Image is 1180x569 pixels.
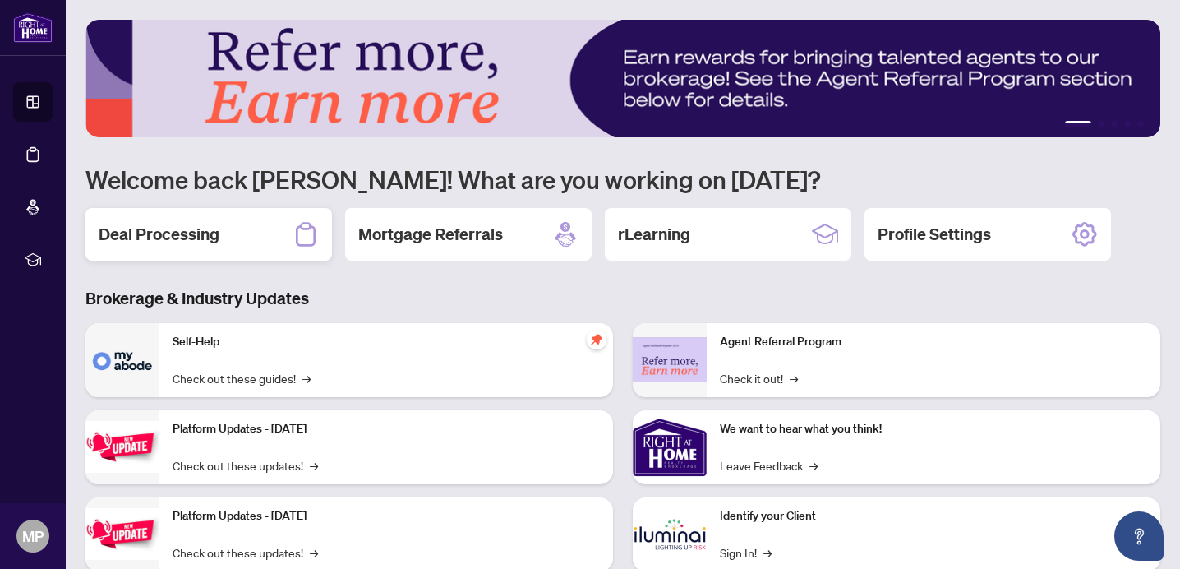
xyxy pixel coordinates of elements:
[310,456,318,474] span: →
[720,333,1147,351] p: Agent Referral Program
[1137,121,1144,127] button: 5
[1098,121,1104,127] button: 2
[1114,511,1164,561] button: Open asap
[173,333,600,351] p: Self-Help
[720,456,818,474] a: Leave Feedback→
[13,12,53,43] img: logo
[85,164,1160,195] h1: Welcome back [PERSON_NAME]! What are you working on [DATE]?
[720,369,798,387] a: Check it out!→
[633,410,707,484] img: We want to hear what you think!
[22,525,44,548] span: MP
[85,421,159,473] img: Platform Updates - July 21, 2025
[763,544,772,562] span: →
[790,369,798,387] span: →
[85,287,1160,310] h3: Brokerage & Industry Updates
[358,223,503,246] h2: Mortgage Referrals
[85,20,1160,137] img: Slide 0
[173,420,600,438] p: Platform Updates - [DATE]
[173,456,318,474] a: Check out these updates!→
[99,223,219,246] h2: Deal Processing
[173,544,318,562] a: Check out these updates!→
[1124,121,1131,127] button: 4
[878,223,991,246] h2: Profile Settings
[1065,121,1091,127] button: 1
[310,544,318,562] span: →
[618,223,690,246] h2: rLearning
[587,330,606,349] span: pushpin
[809,456,818,474] span: →
[633,337,707,382] img: Agent Referral Program
[720,507,1147,525] p: Identify your Client
[173,369,311,387] a: Check out these guides!→
[85,508,159,560] img: Platform Updates - July 8, 2025
[720,544,772,562] a: Sign In!→
[173,507,600,525] p: Platform Updates - [DATE]
[85,323,159,397] img: Self-Help
[1111,121,1118,127] button: 3
[302,369,311,387] span: →
[720,420,1147,438] p: We want to hear what you think!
